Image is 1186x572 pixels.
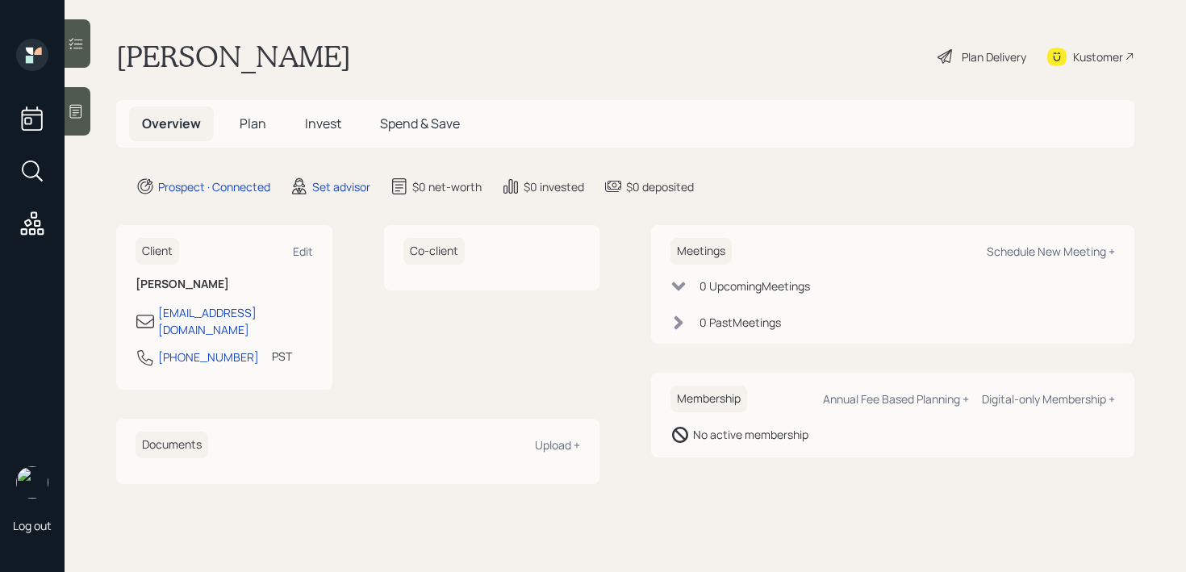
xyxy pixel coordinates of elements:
[116,39,351,74] h1: [PERSON_NAME]
[403,238,465,265] h6: Co-client
[1073,48,1123,65] div: Kustomer
[293,244,313,259] div: Edit
[380,115,460,132] span: Spend & Save
[670,238,732,265] h6: Meetings
[305,115,341,132] span: Invest
[524,178,584,195] div: $0 invested
[823,391,969,407] div: Annual Fee Based Planning +
[670,386,747,412] h6: Membership
[158,178,270,195] div: Prospect · Connected
[535,437,580,453] div: Upload +
[626,178,694,195] div: $0 deposited
[962,48,1026,65] div: Plan Delivery
[16,466,48,499] img: retirable_logo.png
[240,115,266,132] span: Plan
[693,426,808,443] div: No active membership
[136,278,313,291] h6: [PERSON_NAME]
[699,314,781,331] div: 0 Past Meeting s
[987,244,1115,259] div: Schedule New Meeting +
[699,278,810,294] div: 0 Upcoming Meeting s
[13,518,52,533] div: Log out
[142,115,201,132] span: Overview
[136,432,208,458] h6: Documents
[158,304,313,338] div: [EMAIL_ADDRESS][DOMAIN_NAME]
[136,238,179,265] h6: Client
[158,349,259,365] div: [PHONE_NUMBER]
[982,391,1115,407] div: Digital-only Membership +
[272,348,292,365] div: PST
[312,178,370,195] div: Set advisor
[412,178,482,195] div: $0 net-worth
